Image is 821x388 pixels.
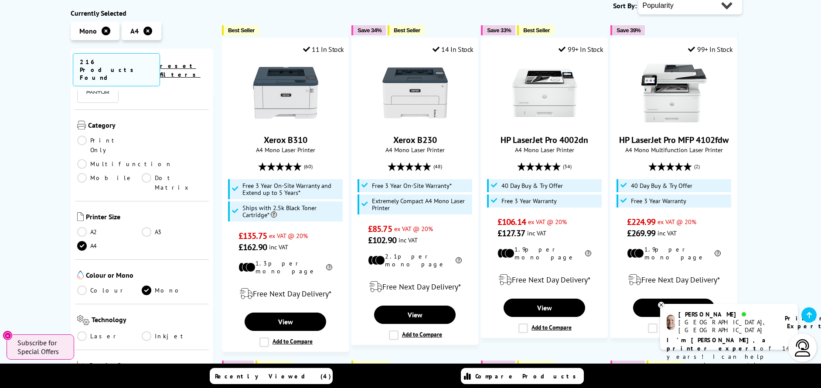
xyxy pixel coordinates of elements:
span: inc VAT [269,243,288,251]
a: Inkjet [142,331,207,341]
span: Compare Products [475,372,581,380]
span: ex VAT @ 20% [657,218,696,226]
span: Recently Viewed (4) [215,372,331,380]
span: (2) [694,158,700,175]
a: Recently Viewed (4) [210,368,333,384]
span: Save 33% [487,27,511,34]
span: Best Seller [523,362,550,369]
span: A4 Mono Multifunction Laser Printer [615,146,732,154]
span: Sort By: [613,1,637,10]
span: Ships with 2.5k Black Toner Cartridge* [242,204,341,218]
span: ex VAT @ 20% [269,231,308,240]
img: Xerox B310 [253,60,318,126]
div: Currently Selected [71,9,214,17]
label: Add to Compare [518,323,572,333]
div: [PERSON_NAME] [678,310,774,318]
div: 99+ In Stock [559,45,603,54]
a: HP LaserJet Pro MFP 4102fdw [619,134,729,146]
button: Close [3,330,13,340]
button: Best Seller [517,25,554,35]
a: View [633,299,714,317]
img: HP LaserJet Pro MFP 4102fdw [641,60,707,126]
button: Save 3% [222,361,253,371]
span: Running Costs [89,361,207,372]
span: 40 Day Buy & Try Offer [631,182,692,189]
div: [GEOGRAPHIC_DATA], [GEOGRAPHIC_DATA] [678,318,774,334]
span: Save 3% [228,362,249,369]
span: Free 3 Year Warranty [501,197,557,204]
span: £85.75 [368,223,392,235]
span: Mono [79,27,97,35]
span: Technology [92,315,207,327]
a: HP LaserJet Pro MFP 4102fdw [641,119,707,127]
button: Best Seller [351,361,388,371]
a: Xerox B230 [393,134,437,146]
div: modal_delivery [227,282,344,306]
span: Save 34% [358,27,382,34]
a: HP LaserJet Pro 4002dn [512,119,577,127]
img: Colour or Mono [77,271,84,279]
a: Mobile [77,173,142,192]
b: I'm [PERSON_NAME], a printer expert [667,336,768,352]
a: Colour [77,286,142,295]
span: inc VAT [527,229,546,237]
li: 1.3p per mono page [238,259,332,275]
div: modal_delivery [615,268,732,292]
span: Free 3 Year On-Site Warranty and Extend up to 5 Years* [242,182,341,196]
img: Category [77,121,86,129]
div: 99+ In Stock [688,45,732,54]
span: Printer Size [86,212,207,223]
span: A4 [130,27,139,35]
li: 2.1p per mono page [368,252,462,268]
span: Best Seller [653,362,679,369]
a: A2 [77,227,142,237]
img: HP LaserJet Pro 4002dn [512,60,577,126]
button: Save 34% [351,25,386,35]
span: Extremely Compact A4 Mono Laser Printer [372,197,470,211]
span: £224.99 [627,216,655,228]
label: Add to Compare [648,323,701,333]
span: ex VAT @ 20% [394,225,433,233]
span: Colour or Mono [86,271,207,281]
div: modal_delivery [356,275,474,299]
a: Mono [142,286,207,295]
button: Save 21% [610,361,645,371]
label: Add to Compare [259,337,313,347]
a: Multifunction [77,159,172,169]
button: Best Seller [255,361,293,371]
a: reset filters [160,62,201,78]
span: (60) [304,158,313,175]
li: 1.9p per mono page [497,245,591,261]
img: Running Costs [77,361,88,370]
span: 40 Day Buy & Try Offer [501,182,563,189]
div: 14 In Stock [433,45,474,54]
span: Save 22% [487,362,511,369]
span: Best Seller [523,27,550,34]
a: View [374,306,455,324]
span: Best Seller [228,27,255,34]
a: Xerox B310 [264,134,307,146]
a: Laser [77,331,142,341]
span: Subscribe for Special Offers [17,338,65,356]
label: Add to Compare [389,330,442,340]
img: Printer Size [77,212,84,221]
a: Xerox B230 [382,119,448,127]
span: £269.99 [627,228,655,239]
span: inc VAT [657,229,677,237]
a: Print Only [77,136,142,155]
span: A4 Mono Laser Printer [356,146,474,154]
button: Best Seller [517,361,554,371]
span: A4 Mono Laser Printer [486,146,603,154]
span: ex VAT @ 20% [528,218,567,226]
img: user-headset-light.svg [794,339,811,357]
button: Best Seller [647,361,684,371]
button: Save 33% [481,25,515,35]
span: Best Seller [262,362,288,369]
span: Save 21% [617,362,640,369]
img: Xerox B230 [382,60,448,126]
a: View [504,299,585,317]
a: Xerox B310 [253,119,318,127]
li: 1.9p per mono page [627,245,721,261]
button: Best Seller [388,25,425,35]
a: A3 [142,227,207,237]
